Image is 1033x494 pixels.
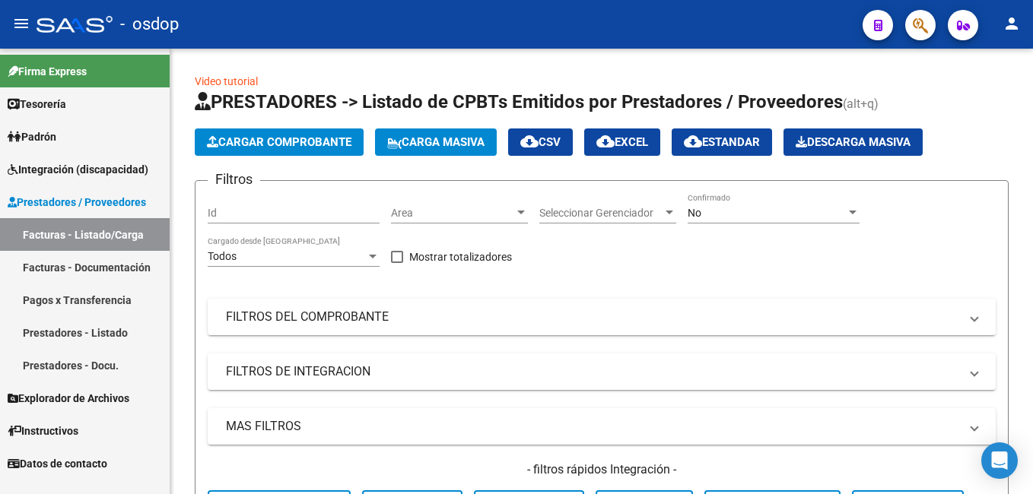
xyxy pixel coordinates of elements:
[207,135,351,149] span: Cargar Comprobante
[8,390,129,407] span: Explorador de Archivos
[783,128,923,156] button: Descarga Masiva
[981,442,1018,479] div: Open Intercom Messenger
[8,423,78,439] span: Instructivos
[584,128,660,156] button: EXCEL
[508,128,573,156] button: CSV
[120,8,179,41] span: - osdop
[391,207,514,220] span: Area
[684,132,702,150] mat-icon: cloud_download
[8,63,87,80] span: Firma Express
[688,207,701,219] span: No
[12,14,30,33] mat-icon: menu
[208,461,996,478] h4: - filtros rápidos Integración -
[520,132,539,150] mat-icon: cloud_download
[195,75,258,87] a: Video tutorial
[226,418,959,435] mat-panel-title: MAS FILTROS
[520,135,561,149] span: CSV
[596,135,648,149] span: EXCEL
[8,194,146,211] span: Prestadores / Proveedores
[684,135,760,149] span: Estandar
[195,91,843,112] span: PRESTADORES -> Listado de CPBTs Emitidos por Prestadores / Proveedores
[596,132,615,150] mat-icon: cloud_download
[208,250,237,262] span: Todos
[8,161,148,178] span: Integración (discapacidad)
[208,408,996,445] mat-expansion-panel-header: MAS FILTROS
[796,135,911,149] span: Descarga Masiva
[195,128,364,156] button: Cargar Comprobante
[8,455,107,472] span: Datos de contacto
[208,169,260,190] h3: Filtros
[8,128,56,145] span: Padrón
[539,207,663,220] span: Seleccionar Gerenciador
[208,353,996,390] mat-expansion-panel-header: FILTROS DE INTEGRACION
[387,135,485,149] span: Carga Masiva
[672,128,772,156] button: Estandar
[226,363,959,380] mat-panel-title: FILTROS DE INTEGRACION
[783,128,923,156] app-download-masive: Descarga masiva de comprobantes (adjuntos)
[226,309,959,325] mat-panel-title: FILTROS DEL COMPROBANTE
[1003,14,1021,33] mat-icon: person
[409,248,512,266] span: Mostrar totalizadores
[208,299,996,335] mat-expansion-panel-header: FILTROS DEL COMPROBANTE
[375,128,497,156] button: Carga Masiva
[843,97,879,111] span: (alt+q)
[8,96,66,112] span: Tesorería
